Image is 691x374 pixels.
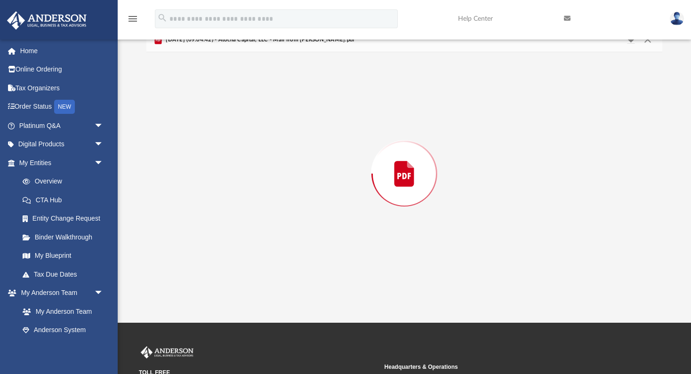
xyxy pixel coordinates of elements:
[670,12,684,25] img: User Pic
[13,209,118,228] a: Entity Change Request
[94,153,113,173] span: arrow_drop_down
[7,284,113,302] a: My Anderson Teamarrow_drop_down
[139,346,195,358] img: Anderson Advisors Platinum Portal
[94,116,113,135] span: arrow_drop_down
[13,247,113,265] a: My Blueprint
[54,100,75,114] div: NEW
[385,363,624,371] small: Headquarters & Operations
[13,172,118,191] a: Overview
[7,97,118,117] a: Order StatusNEW
[157,13,168,23] i: search
[94,135,113,154] span: arrow_drop_down
[7,79,118,97] a: Tax Organizers
[7,41,118,60] a: Home
[7,116,118,135] a: Platinum Q&Aarrow_drop_down
[622,33,639,47] button: Download
[4,11,89,30] img: Anderson Advisors Platinum Portal
[94,284,113,303] span: arrow_drop_down
[7,153,118,172] a: My Entitiesarrow_drop_down
[639,33,656,47] button: Close
[13,228,118,247] a: Binder Walkthrough
[7,60,118,79] a: Online Ordering
[146,28,662,295] div: Preview
[13,265,118,284] a: Tax Due Dates
[13,191,118,209] a: CTA Hub
[127,18,138,24] a: menu
[7,135,118,154] a: Digital Productsarrow_drop_down
[13,339,113,358] a: Client Referrals
[127,13,138,24] i: menu
[13,302,108,321] a: My Anderson Team
[13,321,113,340] a: Anderson System
[164,36,355,44] span: [DATE] (09:04:42) - Atocha Capital, LLC - Mail from [PERSON_NAME].pdf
